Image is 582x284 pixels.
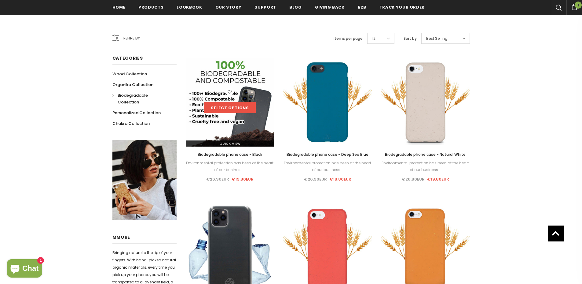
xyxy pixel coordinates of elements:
span: Chakra Collection [112,121,150,126]
span: Our Story [215,4,242,10]
a: Biodegradable Collection [112,90,170,107]
span: Personalized Collection [112,110,161,116]
span: Biodegradable Collection [118,92,148,105]
span: €19.80EUR [427,176,449,182]
label: Items per page [334,35,363,42]
img: Fully Compostable Eco Friendly Phone Case [186,58,274,147]
span: Lookbook [177,4,202,10]
span: Biodegradable phone case - Black [198,152,262,157]
a: 1 [566,3,582,10]
a: Quick View [186,140,274,147]
span: Giving back [315,4,345,10]
span: 12 [372,35,375,42]
a: Personalized Collection [112,107,161,118]
a: Organika Collection [112,79,153,90]
span: Best Selling [426,35,448,42]
a: Wood Collection [112,69,147,79]
span: Refine by [123,35,140,42]
div: Environmental protection has been at the heart of our business... [186,160,274,173]
a: Biodegradable phone case - Black [186,151,274,158]
span: Track your order [379,4,425,10]
span: Home [112,4,126,10]
a: Biodegradable phone case - Natural White [381,151,470,158]
span: B2B [358,4,366,10]
a: Chakra Collection [112,118,150,129]
span: Biodegradable phone case - Natural White [385,152,466,157]
span: Quick View [219,141,240,146]
span: MMORE [112,234,130,240]
span: Organika Collection [112,82,153,88]
span: €26.90EUR [402,176,425,182]
span: €26.90EUR [206,176,229,182]
div: Environmental protection has been at the heart of our business... [283,160,372,173]
span: Categories [112,55,143,61]
a: Biodegradable phone case - Deep Sea Blue [283,151,372,158]
span: support [254,4,276,10]
span: €19.80EUR [232,176,254,182]
div: Environmental protection has been at the heart of our business... [381,160,470,173]
span: €19.80EUR [329,176,351,182]
span: Biodegradable phone case - Deep Sea Blue [287,152,368,157]
span: 1 [575,2,582,9]
span: Products [138,4,163,10]
a: Select options [204,102,256,113]
span: Wood Collection [112,71,147,77]
inbox-online-store-chat: Shopify online store chat [5,259,44,279]
span: Blog [289,4,302,10]
label: Sort by [404,35,417,42]
span: €26.90EUR [304,176,327,182]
